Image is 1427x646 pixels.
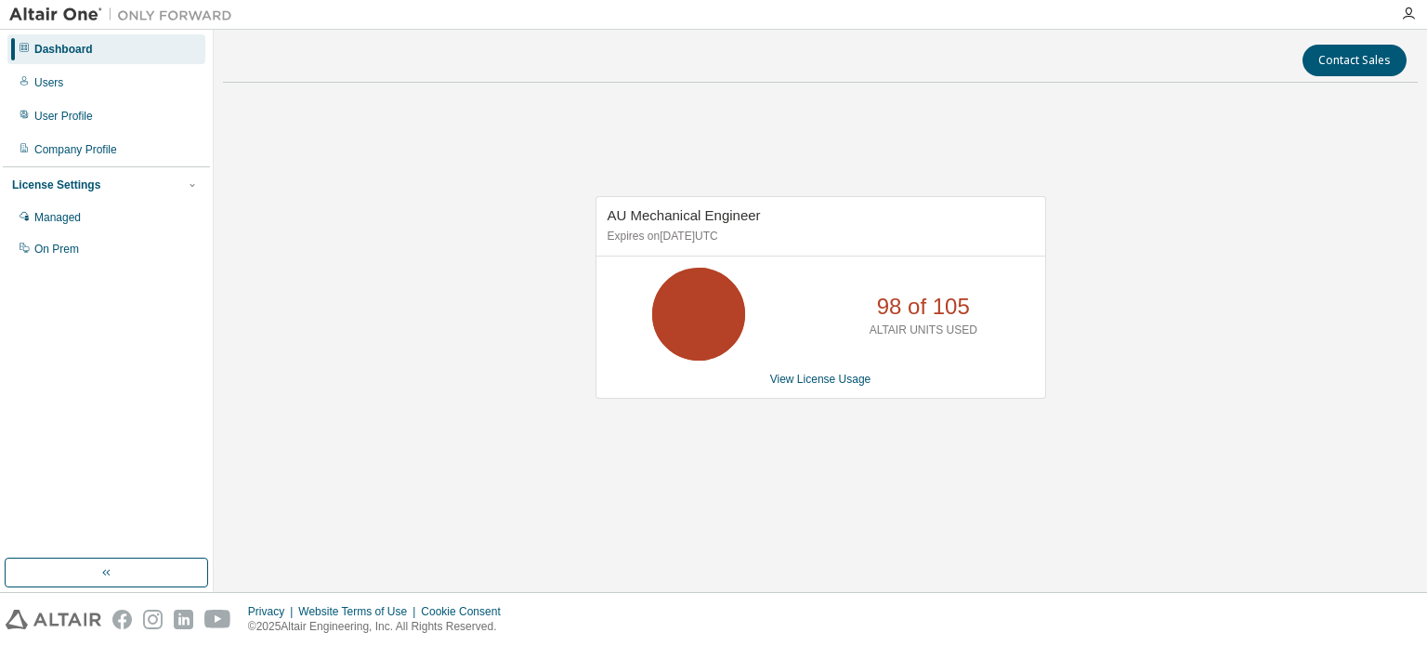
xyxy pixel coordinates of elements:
span: AU Mechanical Engineer [608,207,761,223]
div: Privacy [248,604,298,619]
div: Cookie Consent [421,604,511,619]
div: Website Terms of Use [298,604,421,619]
div: Dashboard [34,42,93,57]
img: linkedin.svg [174,610,193,629]
div: Managed [34,210,81,225]
a: View License Usage [770,373,871,386]
div: License Settings [12,178,100,192]
p: 98 of 105 [877,291,970,323]
div: User Profile [34,109,93,124]
img: Altair One [9,6,242,24]
img: instagram.svg [143,610,163,629]
div: On Prem [34,242,79,257]
p: © 2025 Altair Engineering, Inc. All Rights Reserved. [248,619,512,635]
img: facebook.svg [112,610,132,629]
img: youtube.svg [204,610,231,629]
img: altair_logo.svg [6,610,101,629]
div: Company Profile [34,142,117,157]
div: Users [34,75,63,90]
p: Expires on [DATE] UTC [608,229,1029,244]
p: ALTAIR UNITS USED [870,323,977,338]
button: Contact Sales [1303,45,1407,76]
